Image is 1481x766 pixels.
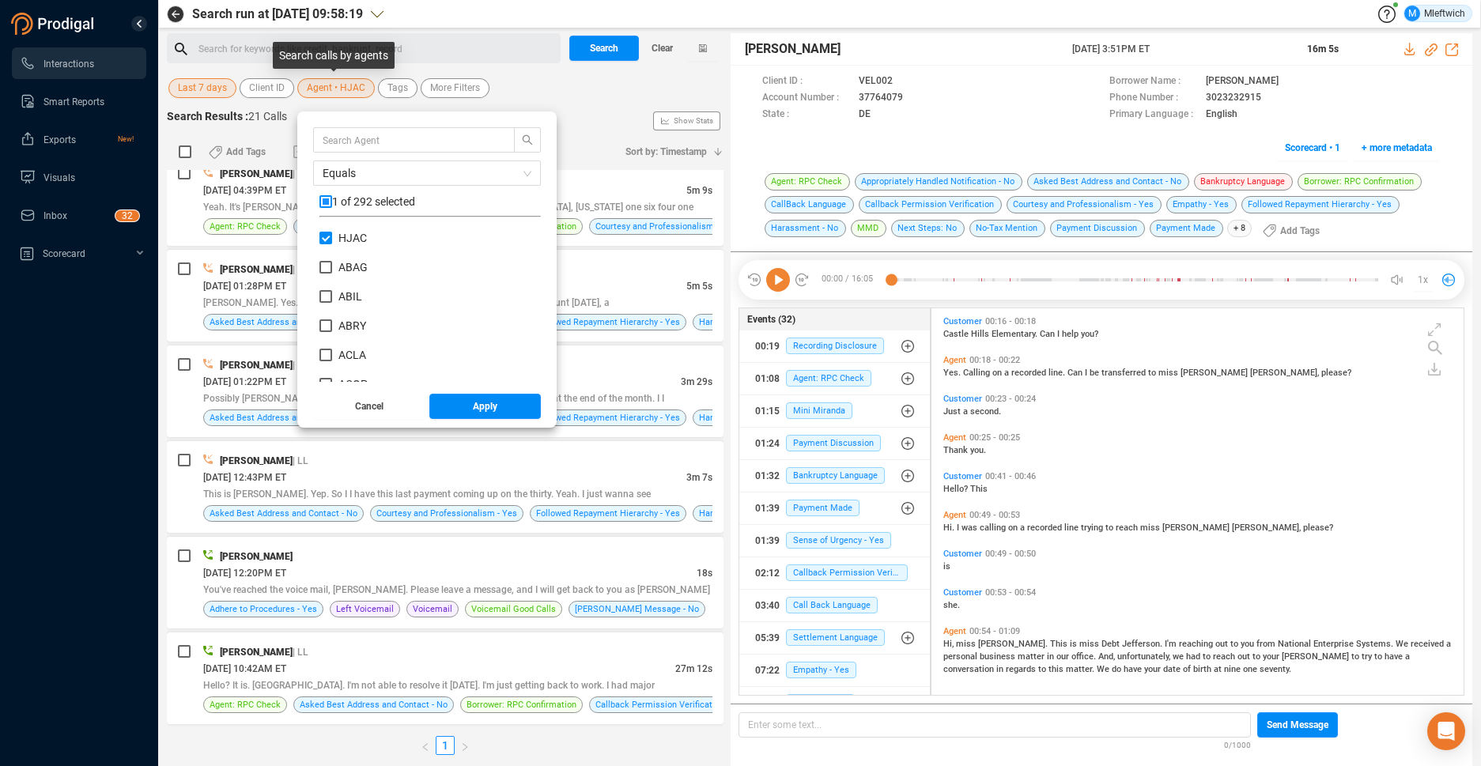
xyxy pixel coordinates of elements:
span: | LL [293,360,308,371]
span: Harassment - No [699,315,766,330]
div: 01:32 [755,463,780,489]
a: 1 [436,737,454,754]
span: Agent: RPC Check [210,219,281,234]
span: DE [859,107,871,123]
span: a [1405,651,1410,662]
span: [PERSON_NAME] [220,647,293,658]
span: nine [1224,664,1243,674]
a: Inbox [20,199,134,231]
span: Agent: RPC Check [210,697,281,712]
span: a [1004,368,1011,378]
span: [PERSON_NAME] [1206,74,1279,90]
li: 1 [436,736,455,755]
span: this [1048,664,1066,674]
span: Borrower: RPC Confirmation [1298,173,1422,191]
span: [DATE] 04:39PM ET [203,185,286,196]
span: miss [1079,639,1101,649]
span: Can [1067,368,1085,378]
span: CallBack Language [765,196,854,213]
span: miss [956,639,978,649]
span: Show Stats [674,26,713,216]
button: Client ID [240,78,294,98]
button: 01:24Payment Discussion [739,428,930,459]
span: conversation [943,664,996,674]
span: recorded [1011,368,1048,378]
span: Sense of Urgency - Yes [786,532,891,549]
span: left [421,742,430,752]
span: to [1203,651,1213,662]
span: National [1278,639,1313,649]
button: 10:30Payment Plan [739,687,930,719]
span: please? [1321,368,1351,378]
span: Agent: RPC Check [786,370,871,387]
span: Inbox [43,210,67,221]
span: have [1124,664,1144,674]
span: 3023232915 [1206,90,1261,107]
li: Smart Reports [12,85,146,117]
span: Recording Disclosure [786,338,884,354]
span: Hello? [943,484,970,494]
span: received [1411,639,1446,649]
span: to [1230,639,1241,649]
span: office. [1071,651,1098,662]
span: This is [PERSON_NAME]. Yep. So I I have this last payment coming up on the thirty. Yeah. I just w... [203,489,651,500]
span: a [1020,523,1027,533]
span: | LL [293,647,308,658]
span: have [1385,651,1405,662]
button: Show Stats [653,111,720,130]
div: grid [319,230,541,382]
span: you? [1081,329,1098,339]
span: 5m 5s [686,281,712,292]
span: do [1112,664,1124,674]
span: Can [1040,329,1057,339]
span: is [1070,639,1079,649]
span: Cancel [355,394,383,419]
button: 01:39Payment Made [739,492,930,524]
span: Castle [943,329,971,339]
span: line [1064,523,1081,533]
span: Thank [943,445,970,455]
span: Equals [323,161,531,185]
div: [PERSON_NAME][DATE] 12:20PM ET18sYou've reached the voice mail, [PERSON_NAME]. Please leave a mes... [167,537,723,628]
button: Export [283,139,346,164]
span: Left Voicemail [336,602,394,617]
span: reach [1213,651,1237,662]
a: Interactions [20,47,134,79]
a: Smart Reports [20,85,134,117]
span: a [963,406,970,417]
span: Followed Repayment Hierarchy - Yes [536,315,680,330]
button: 1x [1412,269,1434,291]
span: [DATE] 01:22PM ET [203,376,286,387]
a: Visuals [20,161,134,193]
span: + more metadata [1362,135,1432,160]
span: Tags [387,78,408,98]
span: Add Tags [1280,218,1320,243]
span: Empathy - Yes [1166,196,1237,213]
span: [DATE] 3:51PM ET [1072,42,1288,56]
span: Borrower: RPC Confirmation [467,697,576,712]
span: [PERSON_NAME] Message - No [575,602,699,617]
span: Settlement Language [786,629,885,646]
span: Harassment - No [699,506,766,521]
span: Followed Repayment Hierarchy - Yes [536,506,680,521]
span: recorded [1027,523,1064,533]
div: [PERSON_NAME]| LL[DATE] 04:39PM ET5m 9sYeah. It's [PERSON_NAME], G due L a here. [GEOGRAPHIC_DATA... [167,154,723,246]
div: [PERSON_NAME]| LL[DATE] 12:43PM ET3m 7sThis is [PERSON_NAME]. Yep. So I I have this last payment ... [167,441,723,533]
span: Enterprise [1313,639,1356,649]
span: Jefferson. [1122,639,1165,649]
button: Agent • HJAC [297,78,375,98]
span: Harassment - No [765,220,846,237]
a: ExportsNew! [20,123,134,155]
span: transferred [1101,368,1148,378]
input: Search Agent [323,131,490,149]
span: Bankruptcy Language [1194,173,1293,191]
button: Tags [378,78,417,98]
button: 07:22Empathy - Yes [739,655,930,686]
span: Debt [1101,639,1122,649]
span: 1 of 292 selected [332,195,415,208]
span: please? [1303,523,1333,533]
span: I [957,523,962,533]
span: Add Tags [226,139,266,164]
span: to [1374,651,1385,662]
span: your [1263,651,1282,662]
